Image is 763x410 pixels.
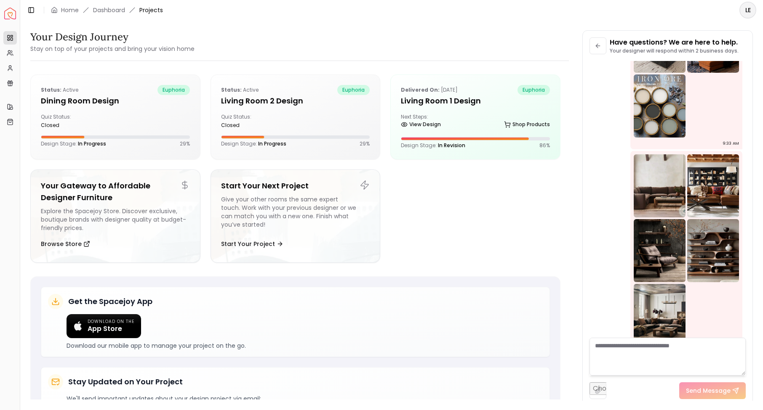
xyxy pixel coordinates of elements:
[740,3,755,18] span: LE
[221,140,286,147] p: Design Stage:
[73,321,83,331] img: Apple logo
[68,296,152,307] h5: Get the Spacejoy App
[221,95,370,107] h5: Living Room 2 design
[30,169,200,263] a: Your Gateway to Affordable Designer FurnitureExplore the Spacejoy Store. Discover exclusive, bout...
[401,95,550,107] h5: Living Room 1 design
[401,86,440,93] b: Delivered on:
[88,319,134,325] span: Download on the
[634,74,686,138] img: Chat Image
[401,119,441,130] a: View Design
[30,30,195,44] h3: Your Design Journey
[88,325,134,333] span: App Store
[723,139,739,148] div: 9:33 AM
[739,2,756,19] button: LE
[61,6,79,14] a: Home
[180,140,190,147] p: 29 %
[41,140,106,147] p: Design Stage:
[634,284,686,347] img: Chat Image
[610,48,739,54] p: Your designer will respond within 2 business days.
[41,114,112,129] div: Quiz Status:
[93,6,125,14] a: Dashboard
[634,219,686,282] img: Chat Image
[67,341,543,350] p: Download our mobile app to manage your project on the go.
[221,114,292,129] div: Quiz Status:
[41,85,78,95] p: active
[221,122,292,129] div: closed
[258,140,286,147] span: In Progress
[51,6,163,14] nav: breadcrumb
[610,37,739,48] p: Have questions? We are here to help.
[539,142,550,149] p: 86 %
[41,86,61,93] b: Status:
[221,85,259,95] p: active
[4,8,16,19] img: Spacejoy Logo
[41,95,190,107] h5: Dining Room design
[157,85,190,95] span: euphoria
[221,235,283,252] button: Start Your Project
[4,8,16,19] a: Spacejoy
[687,219,739,282] img: Chat Image
[78,140,106,147] span: In Progress
[438,142,465,149] span: In Revision
[401,85,458,95] p: [DATE]
[139,6,163,14] span: Projects
[221,180,370,192] h5: Start Your Next Project
[504,119,550,130] a: Shop Products
[68,376,183,388] h5: Stay Updated on Your Project
[67,394,543,403] p: We'll send important updates about your design project via email:
[634,154,686,217] img: Chat Image
[41,207,190,232] div: Explore the Spacejoy Store. Discover exclusive, boutique brands with designer quality at budget-f...
[401,142,465,149] p: Design Stage:
[518,85,550,95] span: euphoria
[41,122,112,129] div: closed
[221,195,370,232] div: Give your other rooms the same expert touch. Work with your previous designer or we can match you...
[30,45,195,53] small: Stay on top of your projects and bring your vision home
[337,85,370,95] span: euphoria
[41,235,90,252] button: Browse Store
[221,86,242,93] b: Status:
[401,114,550,130] div: Next Steps:
[67,314,141,338] a: Download on the App Store
[360,140,370,147] p: 29 %
[41,180,190,204] h5: Your Gateway to Affordable Designer Furniture
[687,154,739,217] img: Chat Image
[211,169,381,263] a: Start Your Next ProjectGive your other rooms the same expert touch. Work with your previous desig...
